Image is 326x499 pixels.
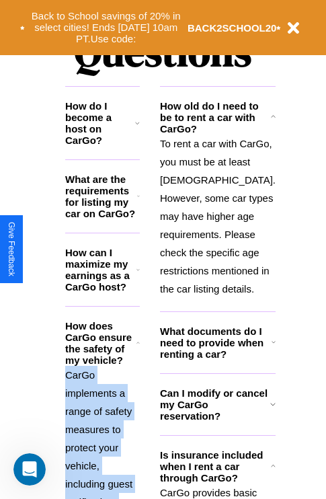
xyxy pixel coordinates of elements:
h3: What documents do I need to provide when renting a car? [160,325,272,360]
b: BACK2SCHOOL20 [188,22,277,34]
h3: How does CarGo ensure the safety of my vehicle? [65,320,136,366]
h3: What are the requirements for listing my car on CarGo? [65,174,137,219]
h3: Can I modify or cancel my CarGo reservation? [160,387,270,422]
p: To rent a car with CarGo, you must be at least [DEMOGRAPHIC_DATA]. However, some car types may ha... [160,135,276,298]
div: Give Feedback [7,222,16,276]
button: Back to School savings of 20% in select cities! Ends [DATE] 10am PT.Use code: [25,7,188,48]
h3: Is insurance included when I rent a car through CarGo? [160,449,271,484]
h3: How can I maximize my earnings as a CarGo host? [65,247,136,293]
iframe: Intercom live chat [13,453,46,486]
h3: How do I become a host on CarGo? [65,100,135,146]
h3: How old do I need to be to rent a car with CarGo? [160,100,270,135]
